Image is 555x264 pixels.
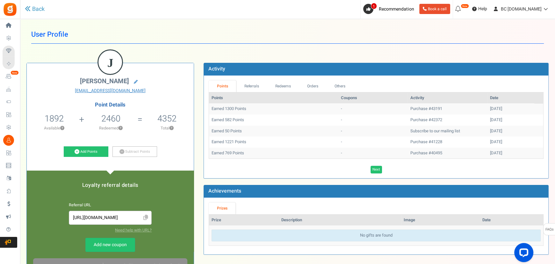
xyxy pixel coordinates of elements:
[480,215,543,226] th: Date
[279,215,401,226] th: Description
[408,114,487,126] td: Purchase #42372
[30,125,79,131] p: Available
[461,4,469,8] em: New
[477,6,487,12] span: Help
[267,80,299,92] a: Redeems
[338,126,408,137] td: -
[11,70,19,75] em: New
[408,148,487,159] td: Purchase #40495
[363,4,417,14] a: 1 Recommendation
[338,114,408,126] td: -
[545,224,554,236] span: FAQs
[490,139,541,145] div: [DATE]
[119,126,123,130] button: ?
[419,4,450,14] a: Book a call
[408,126,487,137] td: Subscribe to our mailing list
[470,4,490,14] a: Help
[33,182,187,188] h5: Loyalty referral details
[338,92,408,104] th: Coupons
[299,80,326,92] a: Orders
[209,215,278,226] th: Prize
[212,230,541,241] div: No gifts are found
[143,125,191,131] p: Total
[490,150,541,156] div: [DATE]
[32,88,189,94] a: [EMAIL_ADDRESS][DOMAIN_NAME]
[379,6,414,12] span: Recommendation
[80,77,129,86] span: [PERSON_NAME]
[45,112,64,125] span: 1892
[157,114,177,123] h5: 4352
[338,148,408,159] td: -
[85,125,137,131] p: Redeemed
[408,103,487,114] td: Purchase #43191
[31,26,544,44] h1: User Profile
[209,202,235,214] a: Prizes
[208,65,225,73] b: Activity
[69,203,152,208] h6: Referral URL
[209,136,338,148] td: Earned 1221 Points
[208,187,241,195] b: Achievements
[501,6,542,12] span: BC [DOMAIN_NAME]
[3,2,17,17] img: Gratisfaction
[169,126,173,130] button: ?
[408,92,487,104] th: Activity
[236,80,267,92] a: Referrals
[209,126,338,137] td: Earned 50 Points
[209,103,338,114] td: Earned 1300 Points
[490,128,541,134] div: [DATE]
[490,106,541,112] div: [DATE]
[371,166,382,173] a: Next
[326,80,354,92] a: Others
[3,71,17,82] a: New
[401,215,480,226] th: Image
[338,103,408,114] td: -
[209,92,338,104] th: Points
[371,3,377,9] span: 1
[115,227,152,233] a: Need help with URL?
[209,80,236,92] a: Points
[209,114,338,126] td: Earned 582 Points
[60,126,64,130] button: ?
[408,136,487,148] td: Purchase #41228
[490,117,541,123] div: [DATE]
[141,212,151,224] span: Click to Copy
[101,114,120,123] h5: 2460
[112,146,157,157] a: Subtract Points
[85,238,135,252] a: Add new coupon
[209,148,338,159] td: Earned 769 Points
[27,102,194,108] h4: Point Details
[64,146,108,157] a: Add Points
[98,50,122,75] figcaption: J
[487,92,543,104] th: Date
[338,136,408,148] td: -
